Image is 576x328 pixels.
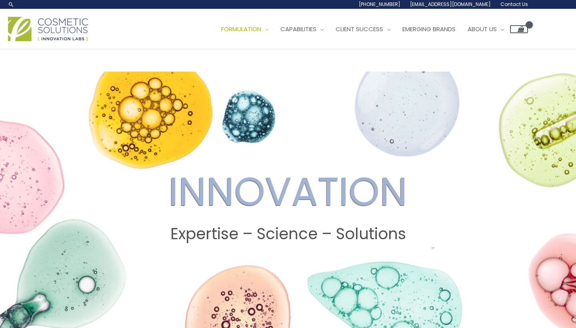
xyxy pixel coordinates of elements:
[8,225,568,243] h2: Expertise – Science – Solutions
[462,17,510,41] a: About Us
[330,17,396,41] a: Client Success
[359,1,400,8] span: [PHONE_NUMBER]
[8,168,568,215] h2: INNOVATION
[215,17,274,41] a: Formulation
[402,25,456,33] span: Emerging Brands
[221,25,261,33] span: Formulation
[500,1,528,8] span: Contact Us
[510,25,528,33] a: View Shopping Cart, empty
[410,1,491,8] span: [EMAIL_ADDRESS][DOMAIN_NAME]
[8,17,88,41] img: Cosmetic Solutions Logo
[280,25,316,33] span: Capabilities
[274,17,330,41] a: Capabilities
[468,25,497,33] span: About Us
[209,17,528,41] nav: Site Navigation
[396,17,462,41] a: Emerging Brands
[336,25,383,33] span: Client Success
[8,1,14,8] a: Search icon link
